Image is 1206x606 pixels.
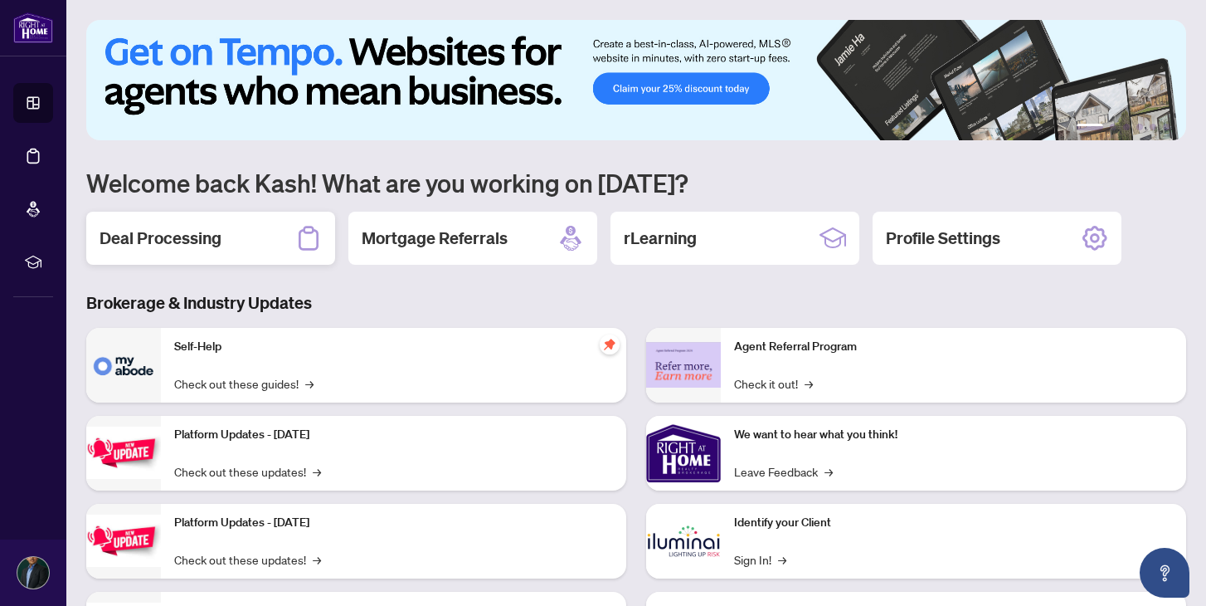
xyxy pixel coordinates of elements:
[734,462,833,481] a: Leave Feedback→
[100,227,221,250] h2: Deal Processing
[734,338,1173,356] p: Agent Referral Program
[313,462,321,481] span: →
[86,328,161,403] img: Self-Help
[13,12,53,43] img: logo
[174,374,314,393] a: Check out these guides!→
[734,374,813,393] a: Check it out!→
[734,426,1173,444] p: We want to hear what you think!
[313,550,321,569] span: →
[646,342,721,388] img: Agent Referral Program
[86,515,161,567] img: Platform Updates - July 8, 2025
[86,427,161,479] img: Platform Updates - July 21, 2025
[174,338,613,356] p: Self-Help
[805,374,813,393] span: →
[1077,124,1103,130] button: 1
[86,20,1186,140] img: Slide 0
[600,335,620,354] span: pushpin
[1140,548,1189,598] button: Open asap
[174,426,613,444] p: Platform Updates - [DATE]
[1163,124,1170,130] button: 6
[86,291,1186,315] h3: Brokerage & Industry Updates
[646,416,721,491] img: We want to hear what you think!
[174,550,321,569] a: Check out these updates!→
[734,514,1173,532] p: Identify your Client
[17,557,49,589] img: Profile Icon
[362,227,508,250] h2: Mortgage Referrals
[1136,124,1143,130] button: 4
[86,167,1186,198] h1: Welcome back Kash! What are you working on [DATE]?
[624,227,697,250] h2: rLearning
[824,462,833,481] span: →
[174,462,321,481] a: Check out these updates!→
[174,514,613,532] p: Platform Updates - [DATE]
[646,504,721,579] img: Identify your Client
[1110,124,1116,130] button: 2
[1150,124,1156,130] button: 5
[734,550,786,569] a: Sign In!→
[305,374,314,393] span: →
[1123,124,1130,130] button: 3
[886,227,1000,250] h2: Profile Settings
[778,550,786,569] span: →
